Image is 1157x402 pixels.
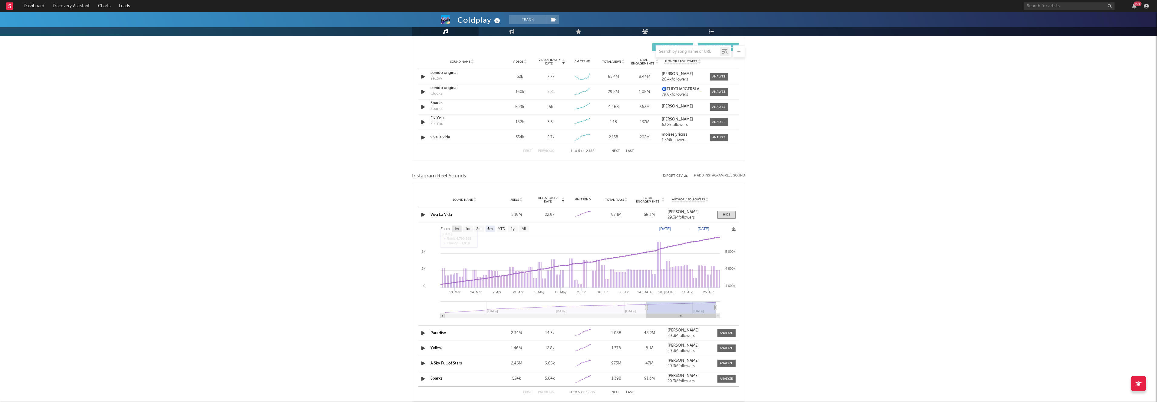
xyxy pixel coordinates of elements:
[501,361,532,367] div: 2.46M
[430,346,443,350] a: Yellow
[568,197,598,202] div: 6M Trend
[611,150,620,153] button: Next
[440,227,450,231] text: Zoom
[601,376,631,382] div: 1.39B
[662,104,693,108] strong: [PERSON_NAME]
[547,89,555,95] div: 5.8k
[430,115,494,121] a: Fix You
[535,376,565,382] div: 5.04k
[601,361,631,367] div: 973M
[430,361,462,365] a: A Sky Full of Stars
[703,290,714,294] text: 25. Aug
[664,60,697,64] span: Author / Followers
[538,391,554,394] button: Previous
[549,104,553,110] div: 5k
[506,104,534,110] div: 599k
[501,345,532,351] div: 1.46M
[725,250,736,253] text: 5 000k
[535,212,565,218] div: 22.9k
[454,227,459,231] text: 1w
[476,227,482,231] text: 3m
[470,290,482,294] text: 24. Mar
[430,70,494,76] a: sonido original
[598,290,608,294] text: 16. Jun
[601,330,631,336] div: 1.08B
[662,72,704,76] a: [PERSON_NAME]
[694,174,745,177] button: + Add Instagram Reel Sound
[667,216,713,220] div: 29.3M followers
[698,227,709,231] text: [DATE]
[506,89,534,95] div: 160k
[430,85,494,91] div: sonido original
[523,150,532,153] button: First
[667,334,713,338] div: 29.3M followers
[667,364,713,368] div: 29.3M followers
[635,212,665,218] div: 58.3M
[662,93,704,97] div: 79.8k followers
[631,104,659,110] div: 663M
[568,59,596,64] div: 6M Trend
[725,284,736,288] text: 4 600k
[599,89,628,95] div: 29.8M
[430,377,443,381] a: Sparks
[547,119,555,125] div: 3.6k
[599,74,628,80] div: 65.4M
[687,174,745,177] div: + Add Instagram Reel Sound
[725,267,736,270] text: 4 800k
[535,345,565,351] div: 12.8k
[631,134,659,140] div: 202M
[449,290,461,294] text: 10. Mar
[635,345,665,351] div: 81M
[555,290,567,294] text: 19. May
[430,213,452,217] a: Viva La Vida
[601,345,631,351] div: 1.37B
[599,104,628,110] div: 4.46B
[498,227,505,231] text: YTD
[662,104,704,109] a: [PERSON_NAME]
[547,74,555,80] div: 7.7k
[667,359,713,363] a: [PERSON_NAME]
[659,227,671,231] text: [DATE]
[1024,2,1115,10] input: Search for artists
[601,212,631,218] div: 974M
[430,331,446,335] a: Paradise
[662,123,704,127] div: 63.2k followers
[635,376,665,382] div: 91.3M
[412,173,466,180] span: Instagram Reel Sounds
[547,134,555,140] div: 2.7k
[510,198,519,202] span: Reels
[635,196,661,203] span: Total Engagements
[582,150,585,153] span: of
[626,150,634,153] button: Last
[534,290,545,294] text: 5. May
[662,133,687,137] strong: moiseslyricsss
[635,330,665,336] div: 48.2M
[662,77,704,82] div: 26.4k followers
[422,250,425,253] text: 6k
[493,290,502,294] text: 7. Apr
[506,74,534,80] div: 52k
[662,133,704,137] a: moiseslyricsss
[430,100,494,106] a: Sparks
[574,391,577,394] span: to
[667,344,699,348] strong: [PERSON_NAME]
[430,134,494,140] a: viva la vida
[509,15,547,24] button: Track
[430,76,442,82] div: Yellow
[538,150,554,153] button: Previous
[535,196,561,203] span: Reels (last 7 days)
[582,391,585,394] span: of
[667,210,713,214] a: [PERSON_NAME]
[611,391,620,394] button: Next
[631,58,655,65] span: Total Engagements
[430,106,443,112] div: Sparks
[422,267,425,270] text: 3k
[631,119,659,125] div: 137M
[656,49,720,54] input: Search by song name or URL
[619,290,630,294] text: 30. Jun
[511,227,515,231] text: 1y
[506,134,534,140] div: 354k
[566,389,599,396] div: 1 5 1,883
